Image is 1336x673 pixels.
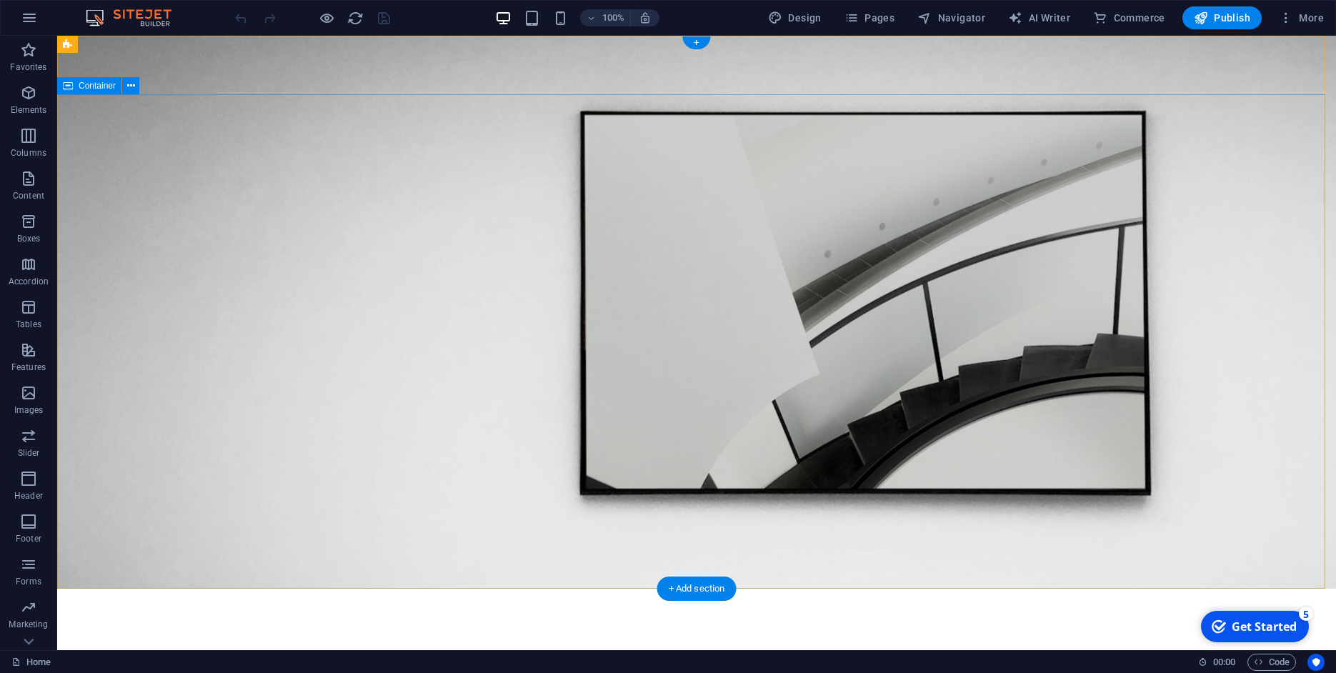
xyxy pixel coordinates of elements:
[1223,657,1225,667] span: :
[11,147,46,159] p: Columns
[762,6,827,29] div: Design (Ctrl+Alt+Y)
[602,9,624,26] h6: 100%
[1087,6,1171,29] button: Commerce
[318,9,335,26] button: Click here to leave preview mode and continue editing
[79,81,116,90] span: Container
[917,11,985,25] span: Navigator
[1182,6,1262,29] button: Publish
[16,319,41,330] p: Tables
[82,9,189,26] img: Editor Logo
[14,490,43,502] p: Header
[347,10,364,26] i: Reload page
[9,276,49,287] p: Accordion
[1194,11,1250,25] span: Publish
[1093,11,1165,25] span: Commerce
[1247,654,1296,671] button: Code
[16,576,41,587] p: Forms
[1279,11,1324,25] span: More
[1008,11,1070,25] span: AI Writer
[11,654,51,671] a: Click to cancel selection. Double-click to open Pages
[39,14,104,29] div: Get Started
[106,1,120,16] div: 5
[912,6,991,29] button: Navigator
[11,104,47,116] p: Elements
[1254,654,1290,671] span: Code
[1307,654,1325,671] button: Usercentrics
[16,533,41,544] p: Footer
[11,362,46,373] p: Features
[13,190,44,201] p: Content
[347,9,364,26] button: reload
[8,6,116,37] div: Get Started 5 items remaining, 0% complete
[682,36,710,49] div: +
[9,619,48,630] p: Marketing
[657,577,737,601] div: + Add section
[768,11,822,25] span: Design
[1213,654,1235,671] span: 00 00
[580,9,631,26] button: 100%
[1002,6,1076,29] button: AI Writer
[17,233,41,244] p: Boxes
[844,11,894,25] span: Pages
[10,61,46,73] p: Favorites
[1198,654,1236,671] h6: Session time
[839,6,900,29] button: Pages
[762,6,827,29] button: Design
[14,404,44,416] p: Images
[1273,6,1330,29] button: More
[18,447,40,459] p: Slider
[639,11,652,24] i: On resize automatically adjust zoom level to fit chosen device.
